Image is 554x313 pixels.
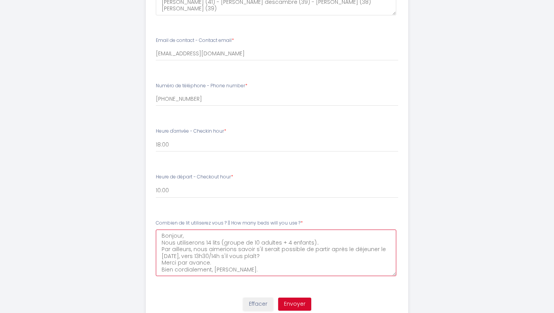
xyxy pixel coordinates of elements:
label: Heure d'arrivée - Checkin hour [156,128,226,135]
button: Envoyer [278,298,311,311]
label: Heure de départ - Checkout hour [156,173,233,181]
label: Email de contact - Contact email [156,37,234,44]
label: Combien de lit utiliserez vous ? || How many beds will you use ? [156,220,303,227]
label: Numéro de téléphone - Phone number [156,82,247,90]
button: Effacer [243,298,273,311]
